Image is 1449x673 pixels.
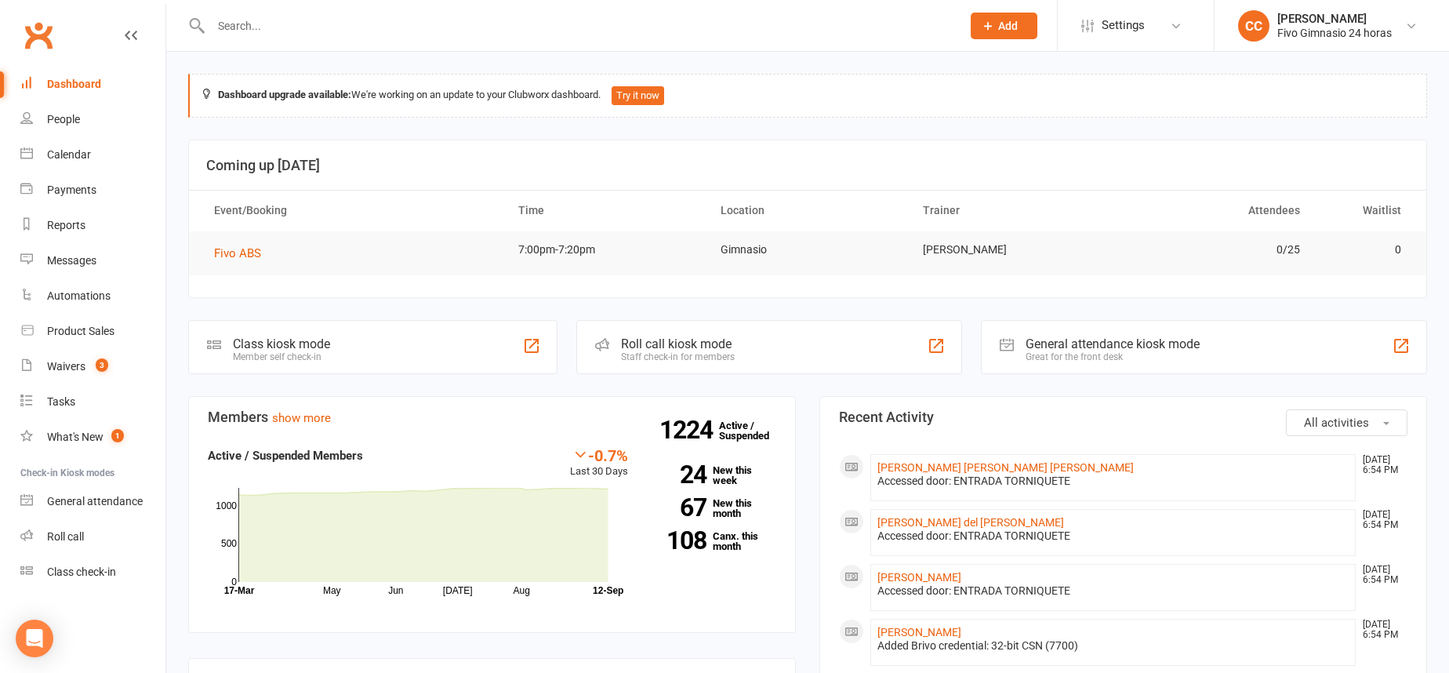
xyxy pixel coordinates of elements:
div: Dashboard [47,78,101,90]
div: Open Intercom Messenger [16,620,53,657]
h3: Members [208,409,776,425]
div: Accessed door: ENTRADA TORNIQUETE [877,529,1349,543]
div: General attendance kiosk mode [1026,336,1200,351]
span: 1 [111,429,124,442]
div: Roll call kiosk mode [621,336,735,351]
strong: 1224 [659,418,719,442]
a: Automations [20,278,165,314]
div: Fivo Gimnasio 24 horas [1277,26,1392,40]
a: 1224Active / Suspended [719,409,788,453]
div: Messages [47,254,96,267]
strong: 24 [652,463,706,486]
strong: 108 [652,529,706,552]
a: Class kiosk mode [20,555,165,590]
th: Attendees [1111,191,1313,231]
td: [PERSON_NAME] [909,231,1111,268]
a: People [20,102,165,137]
a: [PERSON_NAME] [877,626,961,638]
a: Messages [20,243,165,278]
a: What's New1 [20,420,165,455]
button: Try it now [612,86,664,105]
div: CC [1238,10,1269,42]
div: Reports [47,219,85,231]
strong: Dashboard upgrade available: [218,89,351,100]
button: Add [971,13,1037,39]
span: 3 [96,358,108,372]
a: Tasks [20,384,165,420]
th: Trainer [909,191,1111,231]
span: Fivo ABS [214,246,261,260]
time: [DATE] 6:54 PM [1355,510,1407,530]
a: Product Sales [20,314,165,349]
div: General attendance [47,495,143,507]
th: Waitlist [1314,191,1415,231]
div: Added Brivo credential: 32-bit CSN (7700) [877,639,1349,653]
a: show more [272,411,331,425]
div: Accessed door: ENTRADA TORNIQUETE [877,584,1349,598]
div: Class kiosk mode [233,336,330,351]
div: Accessed door: ENTRADA TORNIQUETE [877,475,1349,488]
a: Waivers 3 [20,349,165,384]
a: Roll call [20,519,165,555]
div: What's New [47,431,103,443]
a: Dashboard [20,67,165,102]
td: Gimnasio [706,231,909,268]
td: 0 [1314,231,1415,268]
a: 67New this month [652,498,776,518]
div: Automations [47,289,111,302]
a: 108Canx. this month [652,531,776,551]
div: Calendar [47,148,91,161]
th: Location [706,191,909,231]
h3: Coming up [DATE] [206,158,1409,173]
span: Settings [1102,8,1145,43]
div: Great for the front desk [1026,351,1200,362]
div: [PERSON_NAME] [1277,12,1392,26]
div: Tasks [47,395,75,408]
a: [PERSON_NAME] [877,571,961,584]
div: Product Sales [47,325,114,337]
time: [DATE] 6:54 PM [1355,620,1407,640]
strong: Active / Suspended Members [208,449,363,463]
div: Staff check-in for members [621,351,735,362]
div: -0.7% [570,446,628,464]
div: Payments [47,184,96,196]
div: Waivers [47,360,85,373]
span: Add [998,20,1018,32]
td: 0/25 [1111,231,1313,268]
th: Event/Booking [200,191,504,231]
button: Fivo ABS [214,244,272,263]
div: People [47,113,80,126]
a: Calendar [20,137,165,173]
div: Member self check-in [233,351,330,362]
a: Payments [20,173,165,208]
div: Class check-in [47,566,116,578]
div: Roll call [47,530,84,543]
a: Clubworx [19,16,58,55]
a: Reports [20,208,165,243]
a: 24New this week [652,465,776,486]
time: [DATE] 6:54 PM [1355,565,1407,585]
th: Time [504,191,706,231]
time: [DATE] 6:54 PM [1355,455,1407,475]
strong: 67 [652,496,706,519]
a: [PERSON_NAME] [PERSON_NAME] [PERSON_NAME] [877,461,1134,474]
input: Search... [206,15,950,37]
div: We're working on an update to your Clubworx dashboard. [188,74,1427,118]
h3: Recent Activity [839,409,1407,425]
a: General attendance kiosk mode [20,484,165,519]
td: 7:00pm-7:20pm [504,231,706,268]
span: All activities [1304,416,1369,430]
div: Last 30 Days [570,446,628,480]
button: All activities [1286,409,1407,436]
a: [PERSON_NAME] del [PERSON_NAME] [877,516,1064,529]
